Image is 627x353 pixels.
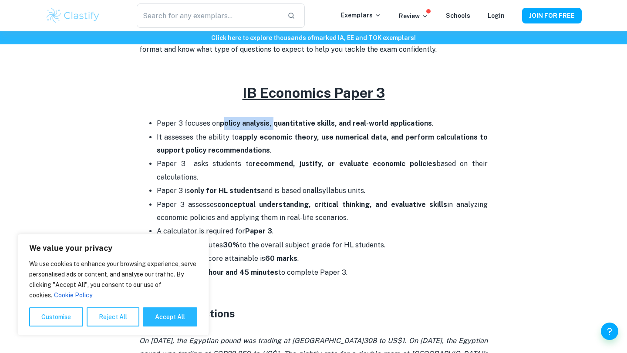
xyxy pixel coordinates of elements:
strong: 60 marks [265,254,297,263]
p: It assesses the ability to . [157,131,488,157]
button: Accept All [143,307,197,326]
p: Review [399,11,428,21]
p: We use cookies to enhance your browsing experience, serve personalised ads or content, and analys... [29,259,197,300]
button: JOIN FOR FREE [522,8,582,23]
strong: apply economic theory, use numerical data, and perform calculations to support policy recommendat... [157,133,488,154]
button: Help and Feedback [601,323,618,340]
button: Reject All [87,307,139,326]
a: Login [488,12,505,19]
p: Paper 3 asks students to based on their calculations. [157,157,488,184]
input: Search for any exemplars... [137,3,280,28]
strong: all [310,186,319,195]
strong: policy analysis, quantitative skills, and real-world applications [220,119,432,127]
p: Paper 3 is and is based on syllabus units. [157,184,488,197]
div: We value your privacy [17,234,209,336]
strong: conceptual understanding, critical thinking, and evaluative skills [217,200,447,209]
p: Exemplars [341,10,381,20]
img: Clastify logo [45,7,101,24]
strong: only for HL students [190,186,261,195]
a: Schools [446,12,470,19]
p: We value your privacy [29,243,197,253]
strong: 30% [223,241,239,249]
p: Students have to complete Paper 3. [157,266,488,279]
button: Customise [29,307,83,326]
p: A calculator is required for . [157,225,488,238]
p: Paper 3 contributes to the overall subject grade for HL students. [157,239,488,252]
u: IB Economics Paper 3 [243,85,385,101]
strong: 1 hour and 45 minutes [204,268,278,276]
strong: Paper 3 [245,227,272,235]
strong: recommend, justify, or evaluate economic policies [253,160,436,168]
a: Cookie Policy [54,291,93,299]
p: Paper 3 focuses on . [157,117,488,130]
h6: Click here to explore thousands of marked IA, EE and TOK exemplars ! [2,33,625,43]
p: Paper 3 assesses in analyzing economic policies and applying them in real-life scenarios. [157,198,488,225]
p: The maximum score attainable is . [157,252,488,265]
